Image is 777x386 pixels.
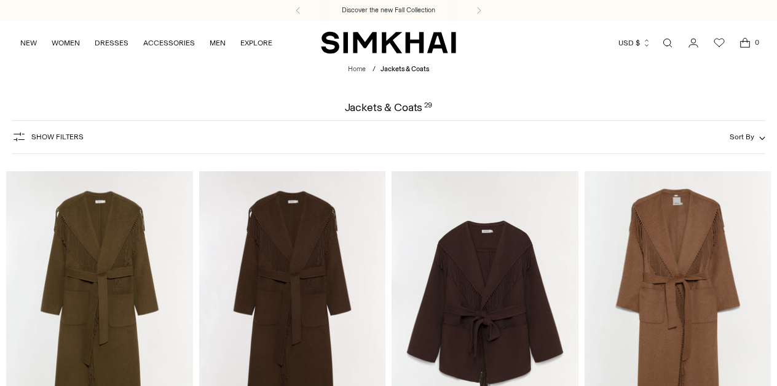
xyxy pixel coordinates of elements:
[345,102,433,113] h1: Jackets & Coats
[240,29,272,56] a: EXPLORE
[348,64,429,75] nav: breadcrumbs
[95,29,128,56] a: DRESSES
[373,64,376,75] div: /
[31,133,84,141] span: Show Filters
[210,29,226,56] a: MEN
[730,133,754,141] span: Sort By
[342,6,435,15] a: Discover the new Fall Collection
[424,102,433,113] div: 29
[707,31,732,55] a: Wishlist
[12,127,84,147] button: Show Filters
[655,31,680,55] a: Open search modal
[730,130,765,144] button: Sort By
[143,29,195,56] a: ACCESSORIES
[751,37,762,48] span: 0
[381,65,429,73] span: Jackets & Coats
[618,29,651,56] button: USD $
[20,29,37,56] a: NEW
[733,31,757,55] a: Open cart modal
[681,31,706,55] a: Go to the account page
[52,29,80,56] a: WOMEN
[321,31,456,55] a: SIMKHAI
[348,65,366,73] a: Home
